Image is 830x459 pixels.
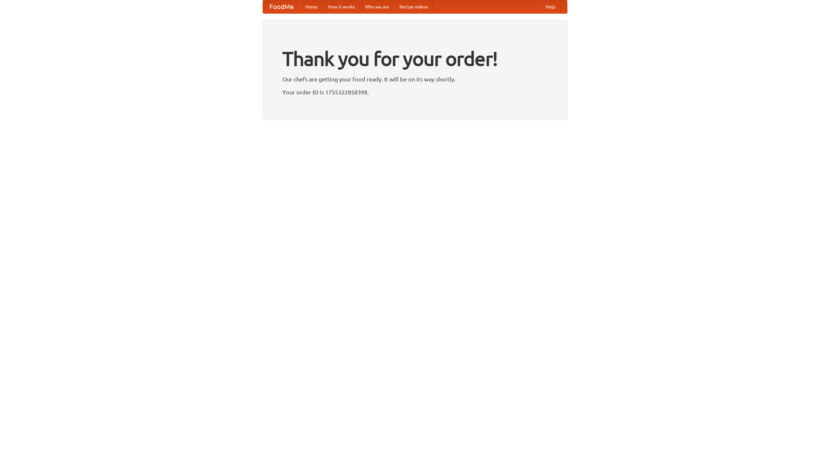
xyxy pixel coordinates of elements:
p: Your order ID is 1755322858398. [282,87,548,97]
p: Our chefs are getting your food ready. It will be on its way shortly. [282,74,548,84]
a: Help [540,0,561,13]
h1: Thank you for your order! [282,43,548,74]
a: Home [300,0,323,13]
a: FoodMe [263,0,300,13]
a: Recipe videos [394,0,433,13]
a: Who we are [360,0,394,13]
a: How it works [323,0,360,13]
